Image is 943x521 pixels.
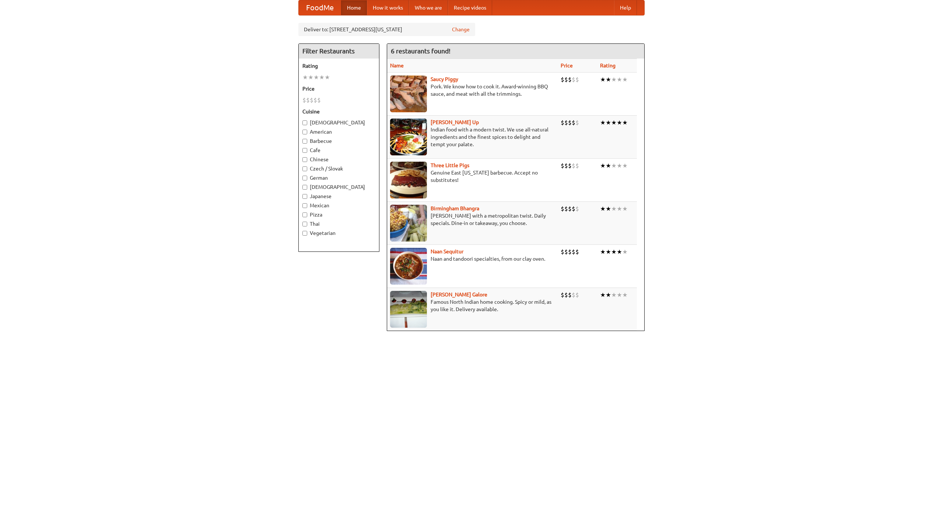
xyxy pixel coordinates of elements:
[568,75,572,84] li: $
[611,162,617,170] li: ★
[606,291,611,299] li: ★
[572,119,575,127] li: $
[299,0,341,15] a: FoodMe
[575,119,579,127] li: $
[600,291,606,299] li: ★
[341,0,367,15] a: Home
[622,119,628,127] li: ★
[568,248,572,256] li: $
[302,128,375,135] label: American
[390,75,427,112] img: saucy.jpg
[561,75,564,84] li: $
[310,96,313,104] li: $
[325,73,330,81] li: ★
[302,185,307,190] input: [DEMOGRAPHIC_DATA]
[568,162,572,170] li: $
[302,212,307,217] input: Pizza
[600,248,606,256] li: ★
[302,220,375,228] label: Thai
[302,148,307,153] input: Cafe
[302,139,307,144] input: Barbecue
[614,0,637,15] a: Help
[561,205,564,213] li: $
[606,75,611,84] li: ★
[302,211,375,218] label: Pizza
[299,44,379,59] h4: Filter Restaurants
[317,96,321,104] li: $
[600,63,616,68] a: Rating
[617,75,622,84] li: ★
[617,119,622,127] li: ★
[390,126,555,148] p: Indian food with a modern twist. We use all-natural ingredients and the finest spices to delight ...
[302,108,375,115] h5: Cuisine
[390,298,555,313] p: Famous North Indian home cooking. Spicy or mild, as you like it. Delivery available.
[606,162,611,170] li: ★
[561,119,564,127] li: $
[600,119,606,127] li: ★
[390,83,555,98] p: Pork. We know how to cook it. Award-winning BBQ sauce, and meat with all the trimmings.
[409,0,448,15] a: Who we are
[431,162,469,168] a: Three Little Pigs
[308,73,313,81] li: ★
[431,249,463,254] a: Naan Sequitur
[302,62,375,70] h5: Rating
[302,157,307,162] input: Chinese
[600,205,606,213] li: ★
[390,212,555,227] p: [PERSON_NAME] with a metropolitan twist. Daily specials. Dine-in or takeaway, you choose.
[431,76,458,82] a: Saucy Piggy
[611,291,617,299] li: ★
[431,119,479,125] a: [PERSON_NAME] Up
[575,205,579,213] li: $
[302,119,375,126] label: [DEMOGRAPHIC_DATA]
[617,291,622,299] li: ★
[302,96,306,104] li: $
[622,75,628,84] li: ★
[390,162,427,198] img: littlepigs.jpg
[617,205,622,213] li: ★
[390,205,427,242] img: bhangra.jpg
[302,156,375,163] label: Chinese
[561,248,564,256] li: $
[390,63,404,68] a: Name
[611,119,617,127] li: ★
[611,75,617,84] li: ★
[319,73,325,81] li: ★
[575,291,579,299] li: $
[564,75,568,84] li: $
[452,26,470,33] a: Change
[568,119,572,127] li: $
[572,291,575,299] li: $
[302,85,375,92] h5: Price
[298,23,475,36] div: Deliver to: [STREET_ADDRESS][US_STATE]
[302,166,307,171] input: Czech / Slovak
[568,205,572,213] li: $
[431,292,487,298] a: [PERSON_NAME] Galore
[564,291,568,299] li: $
[302,183,375,191] label: [DEMOGRAPHIC_DATA]
[572,75,575,84] li: $
[564,162,568,170] li: $
[561,291,564,299] li: $
[606,119,611,127] li: ★
[564,248,568,256] li: $
[302,194,307,199] input: Japanese
[302,120,307,125] input: [DEMOGRAPHIC_DATA]
[390,119,427,155] img: curryup.jpg
[302,203,307,208] input: Mexican
[572,162,575,170] li: $
[390,255,555,263] p: Naan and tandoori specialties, from our clay oven.
[302,73,308,81] li: ★
[390,291,427,328] img: currygalore.jpg
[431,205,479,211] a: Birmingham Bhangra
[575,248,579,256] li: $
[367,0,409,15] a: How it works
[561,63,573,68] a: Price
[302,130,307,134] input: American
[302,147,375,154] label: Cafe
[391,47,451,54] ng-pluralize: 6 restaurants found!
[302,202,375,209] label: Mexican
[622,205,628,213] li: ★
